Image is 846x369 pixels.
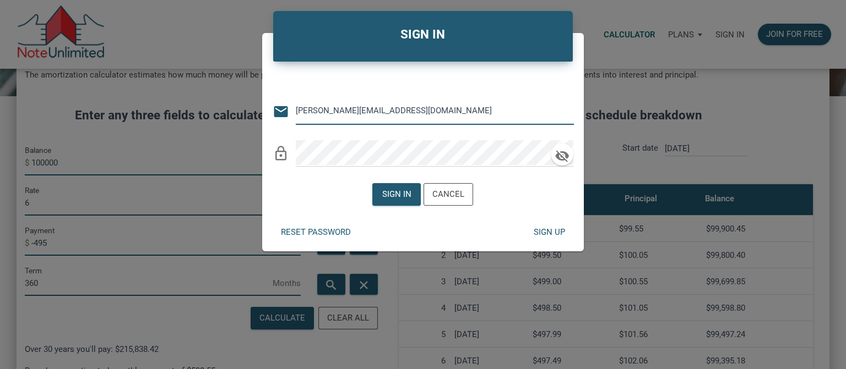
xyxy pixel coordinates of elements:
[432,188,464,201] div: Cancel
[296,98,557,123] input: Email
[424,183,473,206] button: Cancel
[534,226,565,239] div: Sign up
[281,226,351,239] div: Reset password
[273,103,289,120] i: email
[525,222,573,243] button: Sign up
[273,222,359,243] button: Reset password
[372,183,421,206] button: Sign in
[382,188,411,201] div: Sign in
[273,145,289,162] i: lock_outline
[281,25,565,44] h4: SIGN IN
